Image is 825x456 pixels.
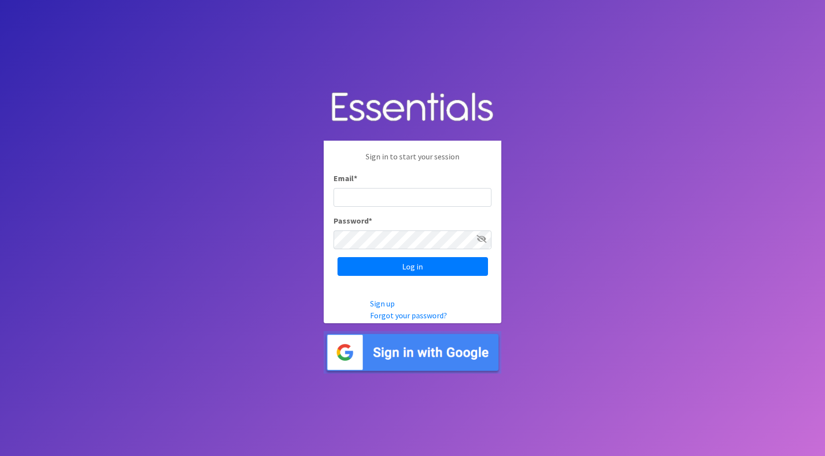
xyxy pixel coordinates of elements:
abbr: required [354,173,357,183]
img: Sign in with Google [324,331,501,374]
p: Sign in to start your session [334,151,491,172]
input: Log in [337,257,488,276]
img: Human Essentials [324,82,501,133]
abbr: required [369,216,372,226]
a: Forgot your password? [370,310,447,320]
label: Email [334,172,357,184]
a: Sign up [370,299,395,308]
label: Password [334,215,372,227]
